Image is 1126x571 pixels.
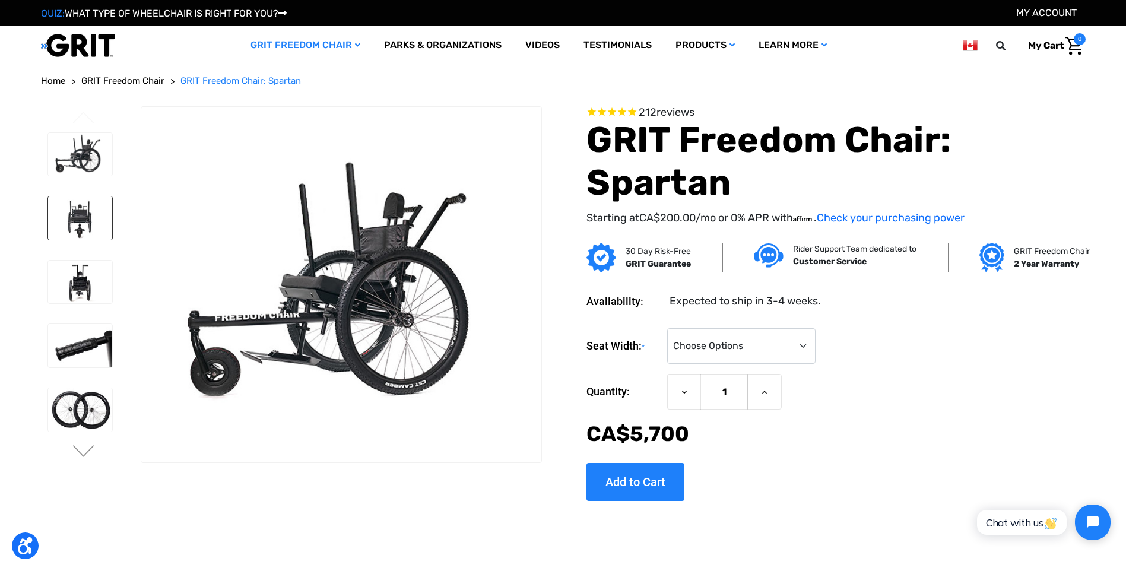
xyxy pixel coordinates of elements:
span: GRIT Freedom Chair [81,75,164,86]
a: GRIT Freedom Chair: Spartan [180,74,301,88]
strong: Customer Service [793,256,867,267]
dt: Availability: [586,293,661,309]
span: reviews [656,106,694,119]
img: GRIT Freedom Chair: Spartan [48,261,113,304]
img: GRIT Freedom Chair: Spartan [48,324,113,367]
button: Go to slide 2 of 4 [71,445,96,459]
img: Customer service [754,243,784,268]
span: My Cart [1028,40,1064,51]
span: 212 reviews [639,106,694,119]
p: 30 Day Risk-Free [626,245,691,258]
img: GRIT Freedom Chair: Spartan [141,151,541,418]
span: 0 [1074,33,1086,45]
p: Rider Support Team dedicated to [793,243,916,255]
label: Seat Width: [586,328,661,364]
label: Quantity: [586,374,661,410]
img: ca.png [963,38,977,53]
img: GRIT Guarantee [586,243,616,272]
strong: GRIT Guarantee [626,259,691,269]
img: Cart [1065,37,1083,55]
nav: Breadcrumb [41,74,1086,88]
span: CA$‌5,700 [586,421,689,446]
a: Parks & Organizations [372,26,513,65]
span: Rated 4.6 out of 5 stars 212 reviews [586,106,1085,119]
button: Go to slide 4 of 4 [71,112,96,126]
a: Videos [513,26,572,65]
input: Search [1001,33,1019,58]
a: Products [664,26,747,65]
p: GRIT Freedom Chair [1014,245,1090,258]
a: Cart with 0 items [1019,33,1086,58]
a: Learn More [747,26,839,65]
span: CA$‌200.00 [639,211,696,224]
h1: GRIT Freedom Chair: Spartan [586,119,1085,204]
span: Home [41,75,65,86]
img: Grit freedom [979,243,1004,272]
a: Check your purchasing power - Learn more about Affirm Financing (opens in modal) [817,211,965,224]
p: Starting at /mo or 0% APR with . [586,210,1085,226]
span: GRIT Freedom Chair: Spartan [180,75,301,86]
span: Affirm [793,213,814,222]
span: QUIZ: [41,8,65,19]
dd: Expected to ship in 3-4 weeks. [670,293,821,309]
img: GRIT All-Terrain Wheelchair and Mobility Equipment [41,33,115,58]
a: Testimonials [572,26,664,65]
strong: 2 Year Warranty [1014,259,1079,269]
a: GRIT Freedom Chair [239,26,372,65]
input: Add to Cart [586,463,684,501]
img: GRIT Freedom Chair: Spartan [48,388,113,432]
a: Account [1016,7,1077,18]
a: Home [41,74,65,88]
iframe: Tidio Chat [964,494,1121,550]
a: QUIZ:WHAT TYPE OF WHEELCHAIR IS RIGHT FOR YOU? [41,8,287,19]
img: GRIT Freedom Chair: Spartan [48,133,113,176]
a: GRIT Freedom Chair [81,74,164,88]
img: GRIT Freedom Chair: Spartan [48,196,113,240]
